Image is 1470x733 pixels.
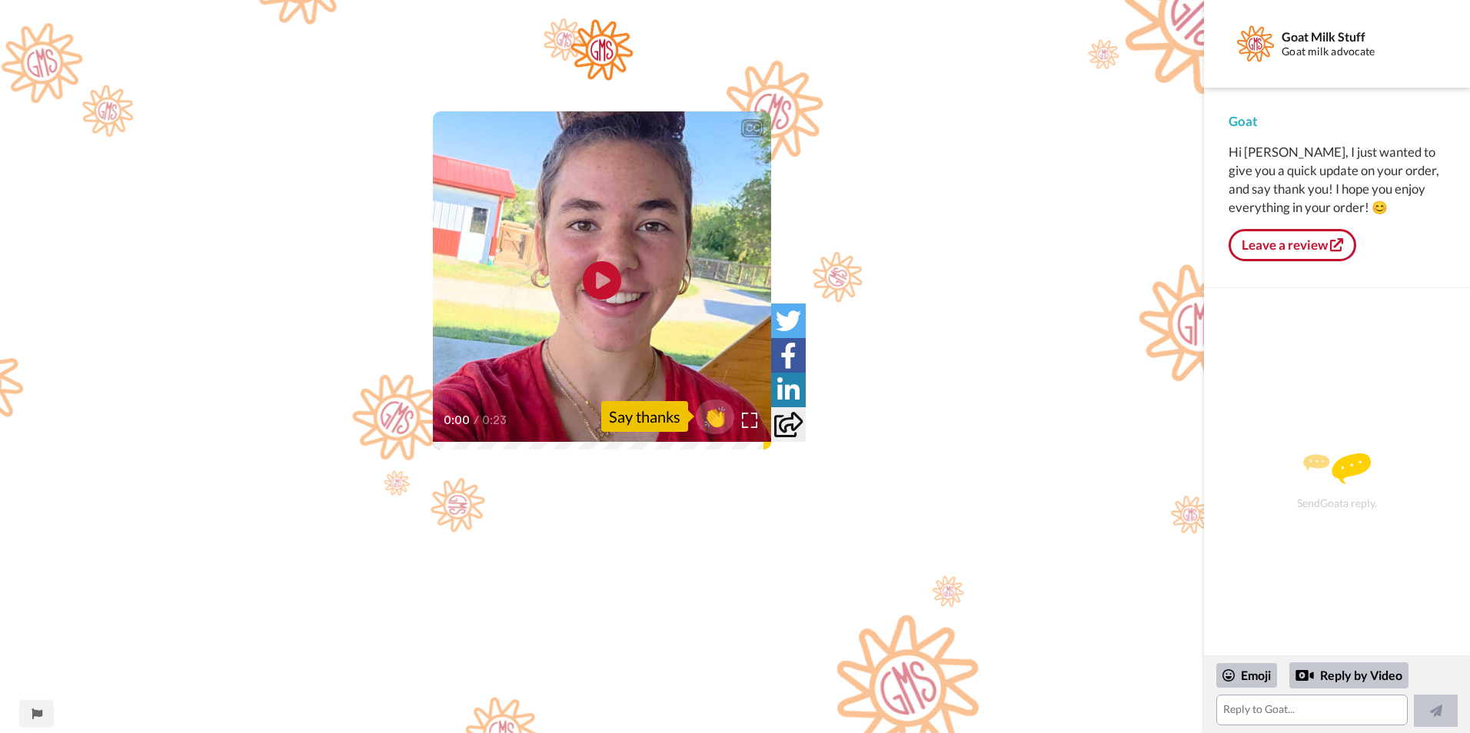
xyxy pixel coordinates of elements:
div: Send Goat a reply. [1225,315,1449,648]
div: Hi [PERSON_NAME], I just wanted to give you a quick update on your order, and say thank you! I ho... [1229,143,1445,217]
span: / [474,411,479,430]
div: Emoji [1216,663,1277,688]
div: Reply by Video [1289,662,1408,688]
button: 👏 [696,400,734,434]
div: Reply by Video [1295,666,1314,685]
span: 0:23 [482,411,509,430]
div: Goat milk advocate [1282,45,1445,58]
div: Goat [1229,112,1445,131]
span: 0:00 [444,411,471,430]
div: Goat Milk Stuff [1282,29,1445,44]
img: Full screen [742,413,757,428]
div: Say thanks [601,401,688,432]
img: message.svg [1303,453,1371,484]
div: CC [743,121,762,136]
span: 👏 [696,404,734,429]
a: Leave a review [1229,229,1356,261]
img: 7916b98f-ae7a-4a87-93be-04eb33a40aaf [570,19,634,81]
img: Profile Image [1237,25,1274,62]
